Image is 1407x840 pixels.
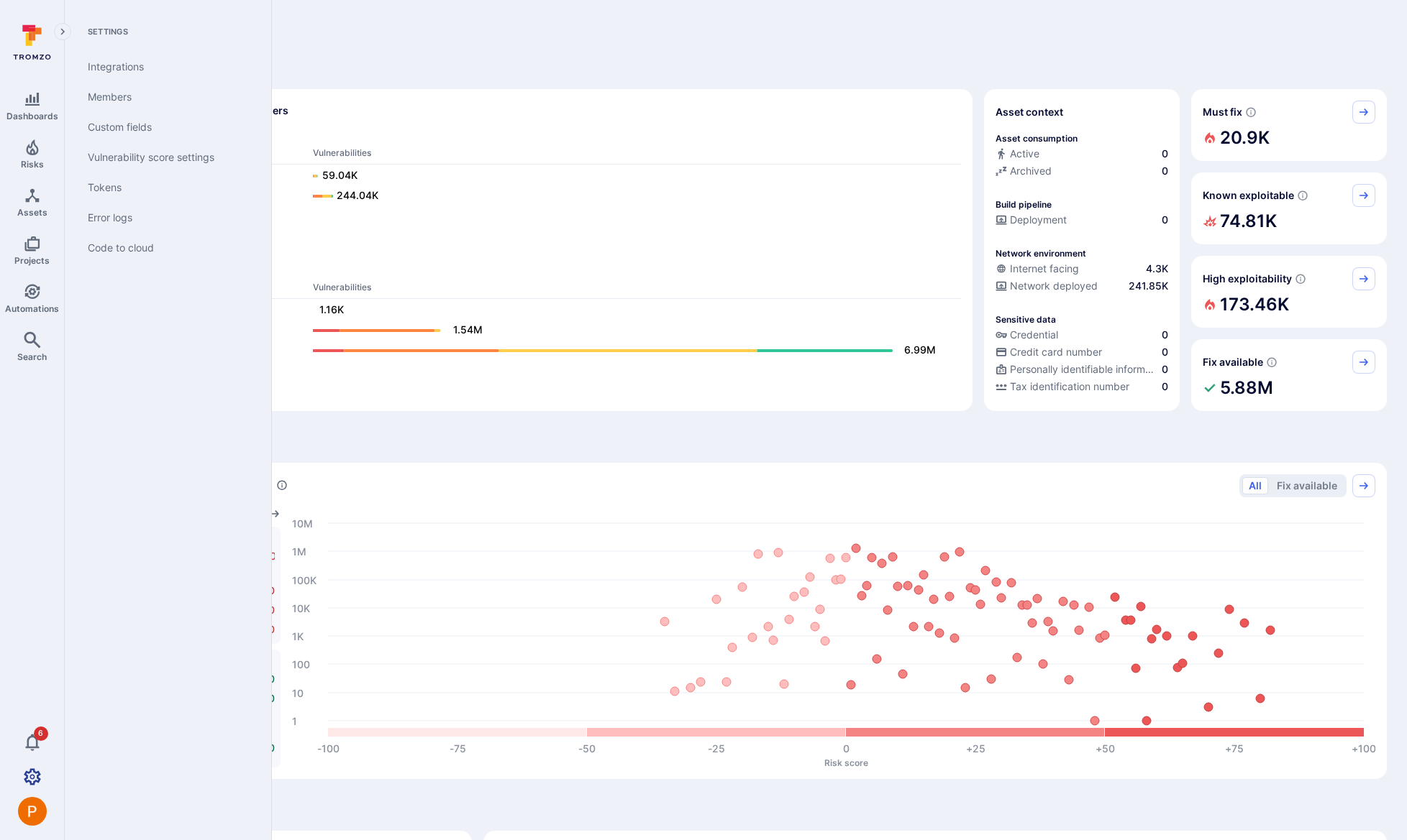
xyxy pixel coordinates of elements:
a: 1.16K [313,302,947,319]
text: -75 [450,742,466,754]
div: Evidence indicative of processing personally identifiable information [996,362,1168,379]
span: Internet facing [1010,262,1079,276]
span: Remediate [85,802,1387,822]
div: Evidence indicative of processing tax identification numbers [996,379,1168,397]
span: 0 [1162,164,1168,178]
span: Dashboards [6,111,58,121]
svg: Risk score >=40 , missed SLA [1245,106,1257,118]
a: Internet facing4.3K [996,262,1168,276]
span: Network deployed [1010,279,1098,293]
span: Deployment [1010,213,1067,227]
div: Code repository is archived [996,164,1168,181]
span: Settings [76,26,254,37]
div: Internet facing [996,262,1079,276]
span: 0 [1162,213,1168,227]
span: Assets [17,207,47,218]
text: -100 [317,742,340,754]
span: Tax identification number [1010,379,1129,394]
h2: 74.81K [1220,207,1277,236]
div: Commits seen in the last 180 days [996,147,1168,164]
div: Tax identification number [996,379,1129,394]
text: 1K [292,629,304,642]
th: Vulnerabilities [312,147,961,165]
text: -50 [578,742,596,754]
span: 0 [1162,379,1168,394]
svg: Vulnerabilities with fix available [1266,356,1278,368]
text: +75 [1225,742,1244,754]
text: 10K [292,601,310,614]
img: ACg8ocICMCW9Gtmm-eRbQDunRucU07-w0qv-2qX63v-oG-s=s96-c [18,797,47,826]
span: 0 [1162,362,1168,377]
th: Vulnerabilities [312,281,961,299]
p: Asset consumption [996,133,1078,144]
span: Credential [1010,328,1058,342]
h2: 20.9K [1220,124,1270,152]
div: Evidence indicative of handling user or service credentials [996,328,1168,345]
a: Code to cloud [76,233,254,263]
span: Fix available [1203,355,1263,369]
span: Ops scanners [96,264,961,275]
text: 1 [292,714,297,726]
p: Network environment [996,248,1086,259]
span: Credit card number [1010,345,1102,359]
a: Deployment0 [996,213,1168,227]
button: Fix available [1270,477,1344,494]
div: Configured deployment pipeline [996,213,1168,230]
a: Members [76,82,254,112]
div: Number of vulnerabilities in status 'Open' 'Triaged' and 'In process' grouped by score [276,478,288,493]
span: Discover [85,60,1387,80]
button: All [1242,477,1268,494]
text: +50 [1096,742,1115,754]
div: Evidence that the asset is packaged and deployed somewhere [996,279,1168,296]
a: 1.54M [313,322,947,339]
span: Risks [21,159,44,170]
text: +25 [966,742,985,754]
a: Tokens [76,172,254,203]
i: Expand navigation menu [58,26,68,38]
div: Credential [996,328,1058,342]
span: 0 [1162,345,1168,359]
text: 244.04K [337,189,378,201]
text: 1M [292,545,306,557]
text: 1.16K [319,303,344,315]
div: Network deployed [996,279,1098,293]
div: Evidence that an asset is internet facing [996,262,1168,279]
div: Known exploitable [1191,172,1387,244]
a: Integrations [76,52,254,82]
div: Peter Baker [18,797,47,826]
span: Archived [1010,164,1052,178]
span: Active [1010,147,1039,161]
span: Dev scanners [96,130,961,141]
text: 1.54M [453,323,483,336]
svg: EPSS score ≥ 0.7 [1295,273,1306,285]
div: Active [996,147,1039,161]
div: Fix available [1191,339,1387,411]
text: 10M [292,517,313,529]
text: 100 [292,657,310,670]
span: 241.85K [1129,279,1168,293]
span: Automations [5,303,59,314]
span: Projects [14,255,50,266]
a: 6.99M [313,342,947,359]
text: 100K [292,573,317,586]
a: 244.04K [313,188,947,205]
h2: 5.88M [1220,374,1273,402]
a: 59.04K [313,167,947,185]
a: Active0 [996,147,1168,161]
a: Personally identifiable information (PII)0 [996,362,1168,377]
a: Credential0 [996,328,1168,342]
div: Deployment [996,213,1067,227]
div: Personally identifiable information (PII) [996,362,1159,377]
span: Search [17,351,47,362]
span: High exploitability [1203,272,1292,286]
a: Archived0 [996,164,1168,178]
a: Error logs [76,203,254,233]
span: 0 [1162,147,1168,161]
text: 59.04K [322,169,358,181]
span: Prioritize [85,434,1387,454]
text: 10 [292,686,304,698]
h2: 173.46K [1220,290,1289,319]
div: Archived [996,164,1052,178]
text: -25 [708,742,725,754]
span: 0 [1162,328,1168,342]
